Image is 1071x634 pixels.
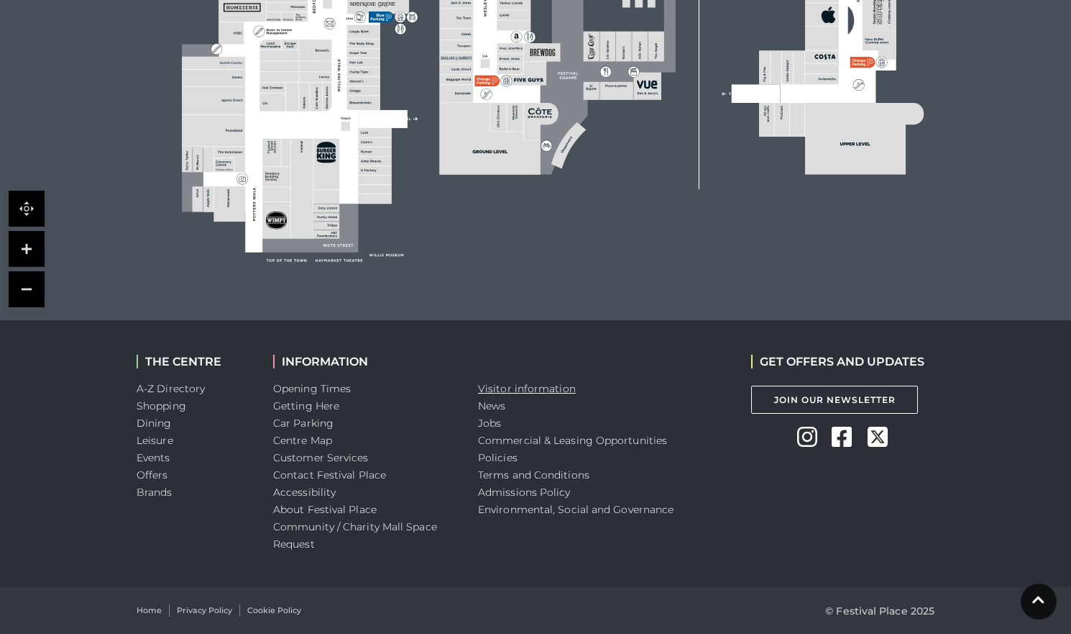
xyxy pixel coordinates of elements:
[137,382,205,395] a: A-Z Directory
[751,355,924,368] h2: GET OFFERS AND UPDATES
[137,604,162,617] a: Home
[137,486,173,499] a: Brands
[825,602,934,620] p: © Festival Place 2025
[137,451,170,464] a: Events
[478,486,571,499] a: Admissions Policy
[273,417,334,430] a: Car Parking
[478,399,505,412] a: News
[273,451,369,464] a: Customer Services
[478,451,518,464] a: Policies
[478,468,589,481] a: Terms and Conditions
[137,468,168,481] a: Offers
[478,503,674,516] a: Environmental, Social and Governance
[137,434,173,447] a: Leisure
[137,399,186,412] a: Shopping
[177,604,232,617] a: Privacy Policy
[273,399,339,412] a: Getting Here
[478,382,576,395] a: Visitor information
[247,604,301,617] a: Cookie Policy
[273,503,377,516] a: About Festival Place
[478,417,501,430] a: Jobs
[273,520,437,551] a: Community / Charity Mall Space Request
[273,434,332,447] a: Centre Map
[478,434,667,447] a: Commercial & Leasing Opportunities
[137,417,172,430] a: Dining
[273,355,456,368] h2: INFORMATION
[751,386,918,414] a: Join Our Newsletter
[273,486,336,499] a: Accessibility
[137,355,252,368] h2: THE CENTRE
[273,468,386,481] a: Contact Festival Place
[273,382,351,395] a: Opening Times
